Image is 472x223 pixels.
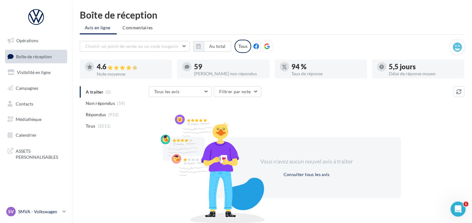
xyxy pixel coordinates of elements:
[97,72,167,76] div: Note moyenne
[464,202,469,207] span: 1
[16,38,38,43] span: Opérations
[4,82,68,95] a: Campagnes
[292,71,362,76] div: Taux de réponse
[4,50,68,63] a: Boîte de réception
[80,41,190,52] button: Choisir un point de vente ou un code magasin
[86,123,95,129] span: Tous
[154,89,180,94] span: Tous les avis
[235,40,251,53] div: Tous
[149,86,212,97] button: Tous les avis
[4,144,68,163] a: ASSETS PERSONNALISABLES
[214,86,261,97] button: Filtrer par note
[194,63,264,70] div: 59
[281,171,332,178] button: Consulter tous les avis
[389,71,459,76] div: Délai de réponse moyen
[8,209,14,215] span: SV
[80,10,464,20] div: Boîte de réception
[86,111,106,118] span: Répondus
[204,41,231,52] button: Au total
[16,85,38,91] span: Campagnes
[389,63,459,70] div: 5,5 jours
[17,70,51,75] span: Visibilité en ligne
[292,63,362,70] div: 94 %
[451,202,466,217] iframe: Intercom live chat
[4,97,68,111] a: Contacts
[16,147,65,160] span: ASSETS PERSONNALISABLES
[86,100,115,106] span: Non répondus
[4,129,68,142] a: Calendrier
[193,41,231,52] button: Au total
[98,123,111,129] span: (1011)
[4,34,68,47] a: Opérations
[194,71,264,76] div: [PERSON_NAME] non répondus
[117,101,125,106] span: (59)
[16,132,37,138] span: Calendrier
[108,112,119,117] span: (952)
[4,113,68,126] a: Médiathèque
[16,54,52,59] span: Boîte de réception
[5,206,67,218] a: SV SMVA - Volkswagen
[16,101,33,106] span: Contacts
[97,63,167,71] div: 4.6
[18,209,60,215] p: SMVA - Volkswagen
[16,117,41,122] span: Médiathèque
[253,157,361,166] div: Vous n'avez aucun nouvel avis à traiter
[85,43,178,49] span: Choisir un point de vente ou un code magasin
[123,25,153,31] span: Commentaires
[4,66,68,79] a: Visibilité en ligne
